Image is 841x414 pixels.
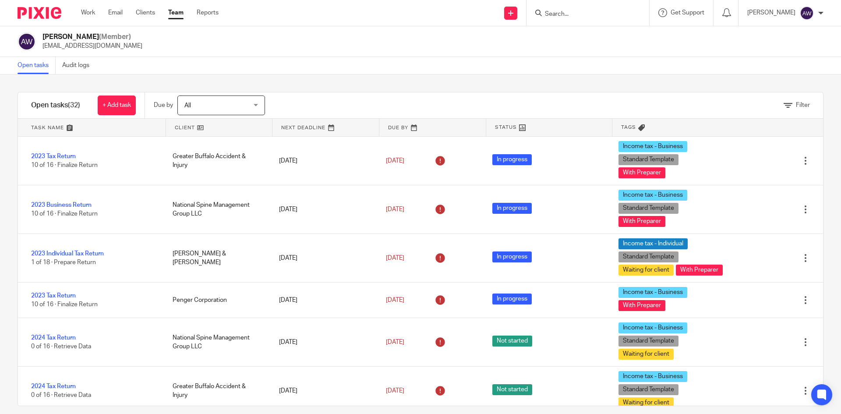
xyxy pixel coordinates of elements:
div: [PERSON_NAME] & [PERSON_NAME] [164,245,270,272]
a: Open tasks [18,57,56,74]
h2: [PERSON_NAME] [42,32,142,42]
span: 0 of 16 · Retrieve Data [31,392,91,398]
div: [DATE] [270,382,377,400]
div: [DATE] [270,152,377,170]
span: In progress [492,251,532,262]
span: Waiting for client [618,349,674,360]
span: Standard Template [618,154,678,165]
div: Greater Buffalo Accident & Injury [164,378,270,404]
span: [DATE] [386,388,404,394]
a: Clients [136,8,155,17]
span: [DATE] [386,297,404,303]
a: Audit logs [62,57,96,74]
span: With Preparer [618,167,665,178]
a: Team [168,8,184,17]
div: [DATE] [270,291,377,309]
span: Income tax - Business [618,287,687,298]
span: Standard Template [618,384,678,395]
a: 2023 Individual Tax Return [31,251,104,257]
span: Income tax - Individual [618,238,688,249]
span: Standard Template [618,203,678,214]
span: 0 of 16 · Retrieve Data [31,343,91,350]
p: [PERSON_NAME] [747,8,795,17]
a: 2023 Business Return [31,202,92,208]
input: Search [544,11,623,18]
a: 2023 Tax Return [31,153,76,159]
div: National Spine Management Group LLC [164,196,270,223]
span: [DATE] [386,339,404,345]
div: Greater Buffalo Accident & Injury [164,148,270,174]
span: In progress [492,203,532,214]
span: [DATE] [386,206,404,212]
span: Status [495,124,517,131]
span: 1 of 18 · Prepare Return [31,259,96,265]
h1: Open tasks [31,101,80,110]
span: 10 of 16 · Finalize Return [31,301,98,308]
span: With Preparer [618,300,665,311]
a: 2024 Tax Return [31,335,76,341]
span: [DATE] [386,158,404,164]
span: Tags [621,124,636,131]
img: Pixie [18,7,61,19]
span: Income tax - Business [618,371,687,382]
span: Get Support [671,10,704,16]
span: With Preparer [676,265,723,276]
p: Due by [154,101,173,110]
span: Not started [492,384,532,395]
div: [DATE] [270,333,377,351]
span: Waiting for client [618,397,674,408]
img: svg%3E [800,6,814,20]
div: [DATE] [270,249,377,267]
span: Waiting for client [618,265,674,276]
span: Filter [796,102,810,108]
span: 10 of 16 · Finalize Return [31,162,98,168]
span: Income tax - Business [618,322,687,333]
span: In progress [492,294,532,304]
span: Standard Template [618,251,678,262]
span: [DATE] [386,255,404,261]
div: National Spine Management Group LLC [164,329,270,356]
a: + Add task [98,96,136,115]
p: [EMAIL_ADDRESS][DOMAIN_NAME] [42,42,142,50]
span: Not started [492,336,532,347]
span: 10 of 16 · Finalize Return [31,211,98,217]
span: Income tax - Business [618,190,687,201]
span: In progress [492,154,532,165]
a: 2023 Tax Return [31,293,76,299]
span: All [184,103,191,109]
span: Standard Template [618,336,678,347]
span: (Member) [99,33,131,40]
a: 2024 Tax Return [31,383,76,389]
div: [DATE] [270,201,377,218]
span: Income tax - Business [618,141,687,152]
span: With Preparer [618,216,665,227]
div: Penger Corporation [164,291,270,309]
a: Work [81,8,95,17]
a: Reports [197,8,219,17]
span: (32) [68,102,80,109]
img: svg%3E [18,32,36,51]
a: Email [108,8,123,17]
